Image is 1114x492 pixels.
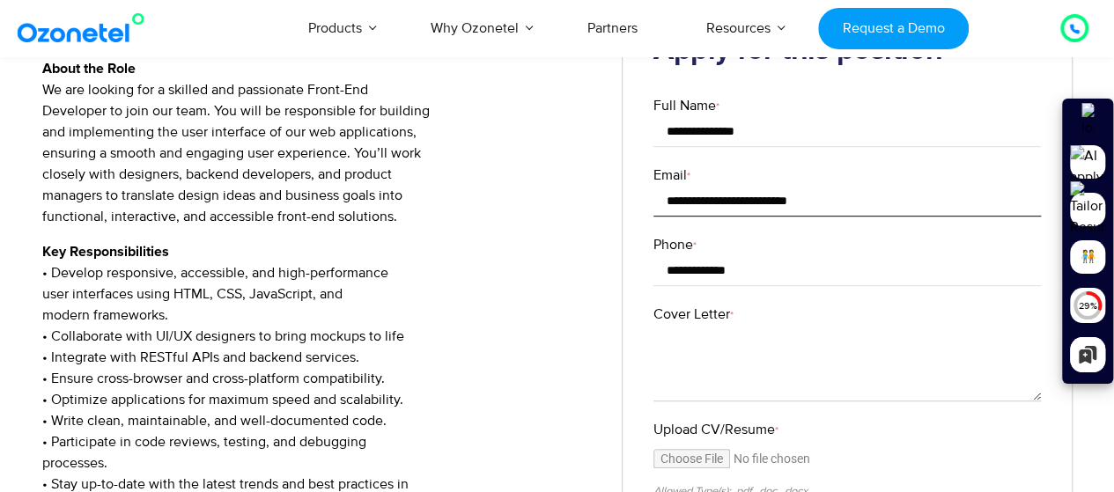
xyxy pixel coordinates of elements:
a: Request a Demo [818,8,969,49]
strong: Key Responsibilities [42,245,169,259]
label: Cover Letter [653,304,1041,325]
label: Email [653,165,1041,186]
strong: About the Role [42,62,136,76]
p: We are looking for a skilled and passionate Front-End Developer to join our team. You will be res... [42,58,596,227]
label: Upload CV/Resume [653,419,1041,440]
label: Phone [653,234,1041,255]
label: Full Name [653,95,1041,116]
